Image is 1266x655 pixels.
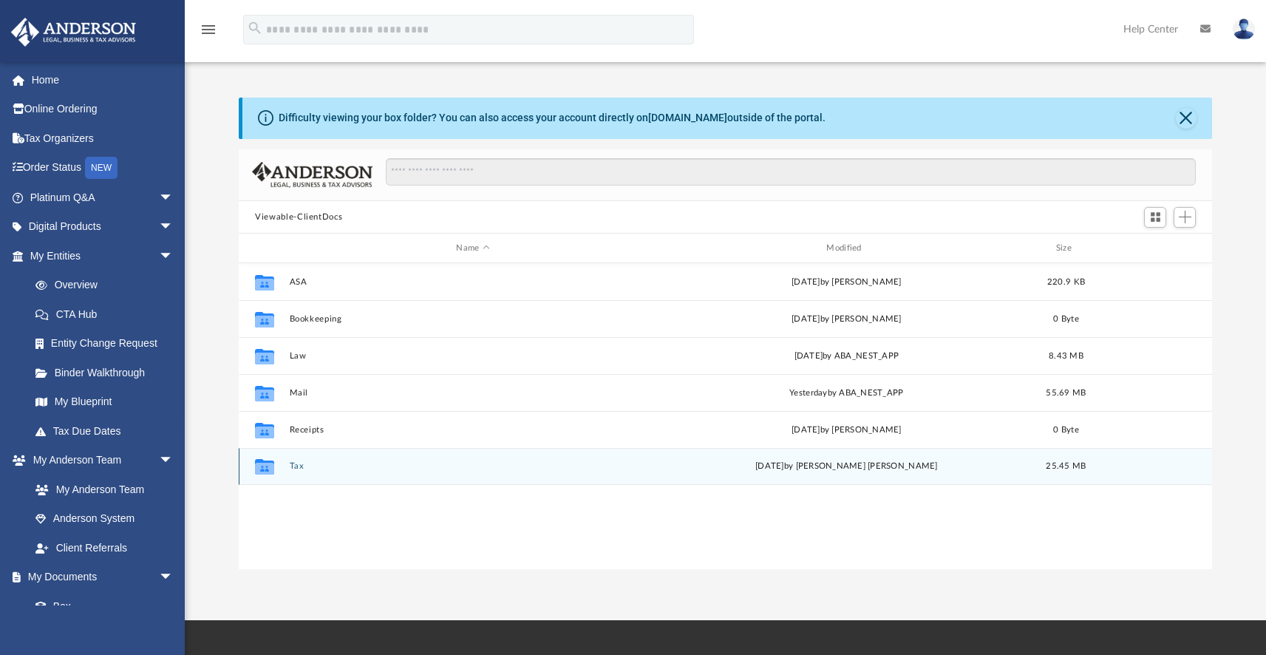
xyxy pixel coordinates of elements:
a: Tax Organizers [10,123,196,153]
div: [DATE] by ABA_NEST_APP [663,350,1030,363]
a: My Blueprint [21,387,188,417]
span: yesterday [789,389,827,397]
a: Entity Change Request [21,329,196,359]
a: Digital Productsarrow_drop_down [10,212,196,242]
div: NEW [85,157,118,179]
span: arrow_drop_down [159,446,188,476]
span: 55.69 MB [1047,389,1086,397]
input: Search files and folders [386,158,1196,186]
span: 25.45 MB [1047,462,1086,470]
span: 220.9 KB [1047,278,1085,286]
a: Binder Walkthrough [21,358,196,387]
div: [DATE] by [PERSON_NAME] [PERSON_NAME] [663,460,1030,473]
button: Viewable-ClientDocs [255,211,342,224]
div: Modified [663,242,1030,255]
i: menu [200,21,217,38]
div: id [245,242,282,255]
i: search [247,20,263,36]
span: 8.43 MB [1049,352,1083,360]
a: Box [21,591,181,621]
img: User Pic [1233,18,1255,40]
a: Tax Due Dates [21,416,196,446]
div: by ABA_NEST_APP [663,387,1030,400]
span: arrow_drop_down [159,563,188,593]
span: 0 Byte [1053,315,1079,323]
button: Bookkeeping [290,314,657,324]
div: [DATE] by [PERSON_NAME] [663,276,1030,289]
a: Anderson System [21,504,188,534]
a: My Anderson Teamarrow_drop_down [10,446,188,475]
a: [DOMAIN_NAME] [648,112,727,123]
button: Receipts [290,425,657,435]
a: Order StatusNEW [10,153,196,183]
a: My Entitiesarrow_drop_down [10,241,196,271]
button: Switch to Grid View [1144,207,1166,228]
a: Home [10,65,196,95]
div: Name [289,242,656,255]
button: Law [290,351,657,361]
span: arrow_drop_down [159,183,188,213]
button: Tax [290,461,657,471]
a: Online Ordering [10,95,196,124]
span: 0 Byte [1053,426,1079,434]
a: Platinum Q&Aarrow_drop_down [10,183,196,212]
button: Add [1174,207,1196,228]
div: grid [239,263,1212,570]
a: My Anderson Team [21,475,181,504]
a: menu [200,28,217,38]
div: Size [1037,242,1096,255]
div: id [1102,242,1205,255]
div: Difficulty viewing your box folder? You can also access your account directly on outside of the p... [279,110,826,126]
div: [DATE] by [PERSON_NAME] [663,313,1030,326]
img: Anderson Advisors Platinum Portal [7,18,140,47]
div: [DATE] by [PERSON_NAME] [663,424,1030,437]
button: Close [1176,108,1197,129]
span: arrow_drop_down [159,241,188,271]
a: CTA Hub [21,299,196,329]
button: Mail [290,388,657,398]
a: My Documentsarrow_drop_down [10,563,188,592]
a: Client Referrals [21,533,188,563]
button: ASA [290,277,657,287]
span: arrow_drop_down [159,212,188,242]
a: Overview [21,271,196,300]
